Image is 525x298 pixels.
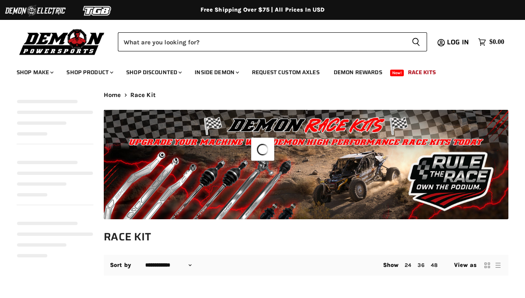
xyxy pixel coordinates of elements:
a: Request Custom Axles [246,64,326,81]
form: Product [118,32,427,51]
span: New! [390,70,404,76]
img: Demon Electric Logo 2 [4,3,66,19]
a: Race Kits [402,64,442,81]
a: Shop Make [10,64,59,81]
img: Demon Powersports [17,27,107,56]
button: Search [405,32,427,51]
span: View as [454,262,476,269]
a: Shop Product [60,64,118,81]
a: Shop Discounted [120,64,187,81]
a: 36 [418,262,424,268]
span: Race Kit [130,92,156,99]
a: $0.00 [474,36,508,48]
button: grid view [483,261,491,269]
label: Sort by [110,262,131,269]
h1: Race Kit [104,230,508,244]
a: Inside Demon [188,64,244,81]
nav: Collection utilities [104,255,508,276]
a: Log in [443,39,474,46]
span: Log in [447,37,469,47]
nav: Breadcrumbs [104,92,508,99]
button: list view [494,261,502,269]
a: Home [104,92,121,99]
img: TGB Logo 2 [66,3,129,19]
ul: Main menu [10,61,502,81]
input: Search [118,32,405,51]
img: Race Kit [104,110,508,219]
a: Demon Rewards [327,64,388,81]
span: Show [383,262,399,269]
a: 48 [431,262,437,268]
a: 24 [405,262,411,268]
span: $0.00 [489,38,504,46]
